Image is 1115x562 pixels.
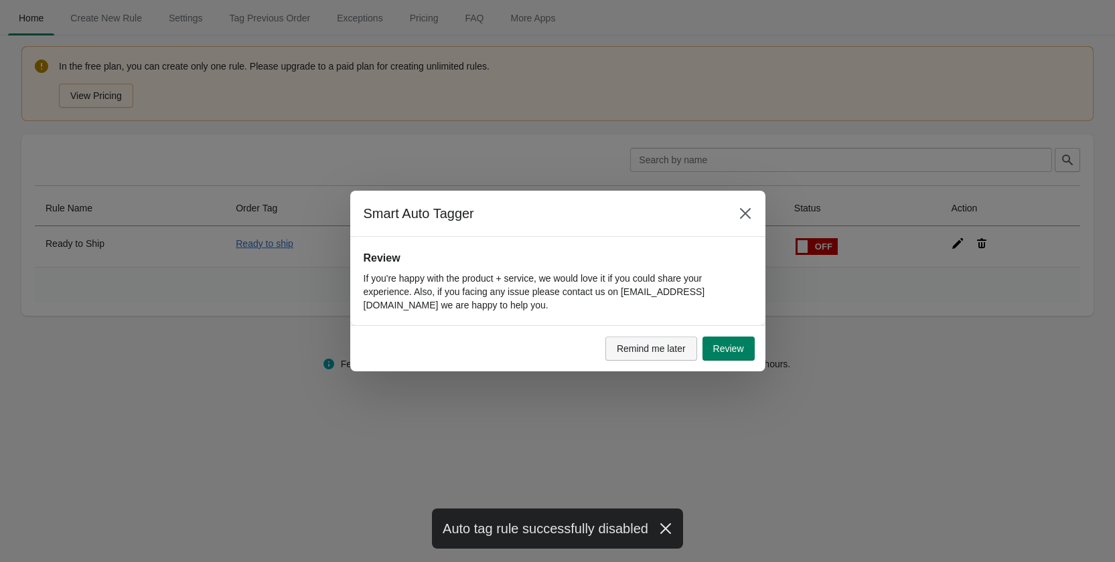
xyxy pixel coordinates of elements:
button: Review [702,337,755,361]
h2: Smart Auto Tagger [364,204,720,223]
button: Remind me later [605,337,697,361]
h2: Review [364,250,752,266]
button: Close [733,201,757,225]
div: Auto tag rule successfully disabled [432,508,683,549]
span: Remind me later [617,343,686,354]
p: If you're happy with the product + service, we would love it if you could share your experience. ... [364,272,752,312]
span: Review [713,343,744,354]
